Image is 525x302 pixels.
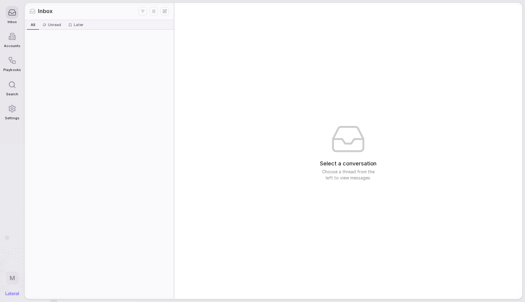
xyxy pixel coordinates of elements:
[5,292,19,295] img: Lateral
[139,7,147,15] button: Filters
[3,51,21,75] a: Playbooks
[8,20,17,24] span: Inbox
[31,22,35,27] span: All
[9,274,15,282] span: M
[6,92,18,96] span: Search
[3,99,21,123] a: Settings
[48,22,61,27] span: Unread
[160,7,169,15] button: New thread
[318,169,379,181] span: Choose a thread from the left to view messages.
[3,27,21,51] a: Accounts
[320,160,376,168] span: Select a conversation
[4,44,20,48] span: Accounts
[74,22,84,27] span: Later
[3,68,21,72] span: Playbooks
[38,7,53,15] span: Inbox
[3,3,21,27] a: Inbox
[5,116,19,120] span: Settings
[149,7,158,15] button: Display settings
